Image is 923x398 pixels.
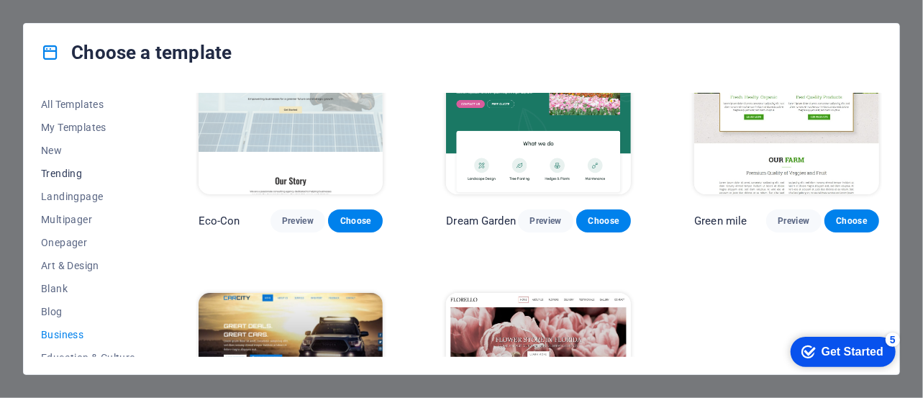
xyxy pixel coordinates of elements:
[41,168,135,179] span: Trending
[588,215,619,227] span: Choose
[41,277,135,300] button: Blank
[41,237,135,248] span: Onepager
[41,208,135,231] button: Multipager
[41,306,135,317] span: Blog
[824,209,879,232] button: Choose
[328,209,383,232] button: Choose
[41,323,135,346] button: Business
[41,214,135,225] span: Multipager
[41,191,135,202] span: Landingpage
[41,283,135,294] span: Blank
[42,16,104,29] div: Get Started
[340,215,371,227] span: Choose
[836,215,868,227] span: Choose
[41,329,135,340] span: Business
[41,254,135,277] button: Art & Design
[41,231,135,254] button: Onepager
[106,3,121,17] div: 5
[41,300,135,323] button: Blog
[199,214,240,228] p: Eco-Con
[694,24,879,194] img: Green mile
[199,24,383,194] img: Eco-Con
[41,139,135,162] button: New
[576,209,631,232] button: Choose
[41,99,135,110] span: All Templates
[778,215,809,227] span: Preview
[41,41,232,64] h4: Choose a template
[41,122,135,133] span: My Templates
[41,162,135,185] button: Trending
[282,215,314,227] span: Preview
[518,209,573,232] button: Preview
[446,214,516,228] p: Dream Garden
[41,346,135,369] button: Education & Culture
[12,7,117,37] div: Get Started 5 items remaining, 0% complete
[694,214,747,228] p: Green mile
[41,116,135,139] button: My Templates
[270,209,325,232] button: Preview
[766,209,821,232] button: Preview
[41,260,135,271] span: Art & Design
[41,352,135,363] span: Education & Culture
[446,24,631,194] img: Dream Garden
[41,185,135,208] button: Landingpage
[529,215,561,227] span: Preview
[41,145,135,156] span: New
[41,93,135,116] button: All Templates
